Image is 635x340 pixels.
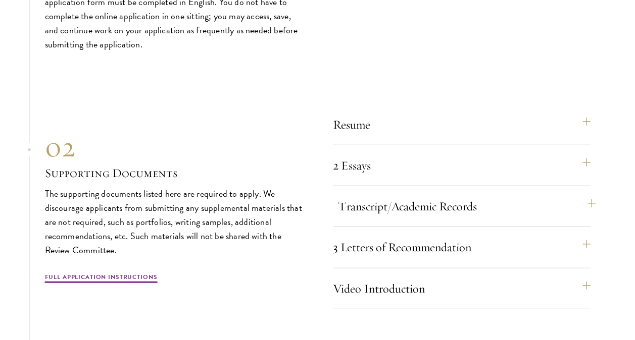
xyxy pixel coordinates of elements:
[333,235,591,259] button: 3 Letters of Recommendation
[45,187,303,257] p: The supporting documents listed here are required to apply. We discourage applicants from submitt...
[338,194,596,218] button: Transcript/Academic Records
[333,276,591,301] button: Video Introduction
[45,129,303,164] div: 02
[45,164,303,182] h3: Supporting Documents
[333,112,591,137] button: Resume
[333,153,591,178] button: 2 Essays
[45,272,158,285] a: Full Application Instructions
